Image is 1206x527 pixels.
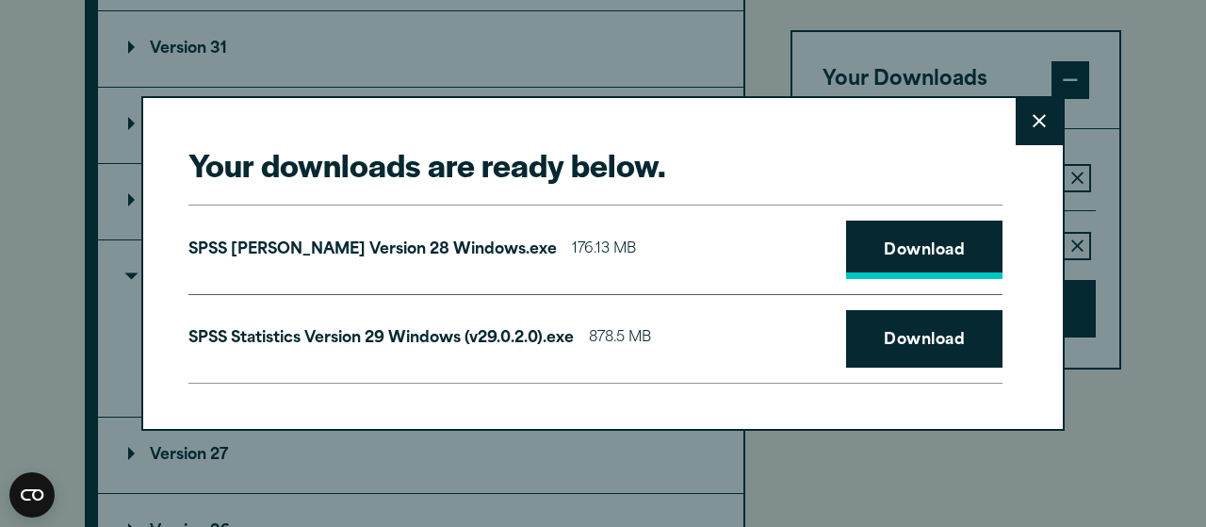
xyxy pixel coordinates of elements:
span: 878.5 MB [589,325,651,353]
h2: Your downloads are ready below. [188,143,1002,186]
a: Download [846,221,1002,279]
p: SPSS Statistics Version 29 Windows (v29.0.2.0).exe [188,325,574,353]
button: Open CMP widget [9,472,55,518]
span: 176.13 MB [572,237,636,264]
p: SPSS [PERSON_NAME] Version 28 Windows.exe [188,237,557,264]
a: Download [846,310,1002,369]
